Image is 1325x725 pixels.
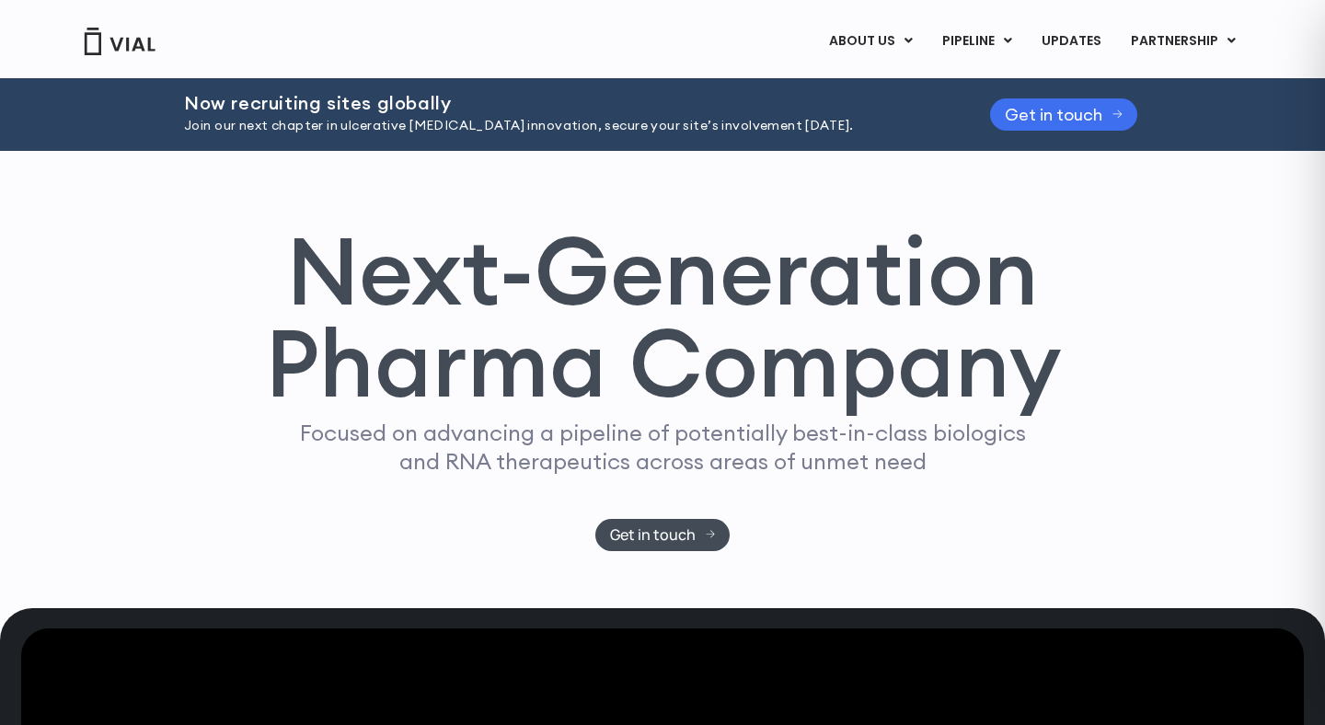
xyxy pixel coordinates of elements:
[990,98,1137,131] a: Get in touch
[264,224,1061,410] h1: Next-Generation Pharma Company
[184,116,944,136] p: Join our next chapter in ulcerative [MEDICAL_DATA] innovation, secure your site’s involvement [DA...
[814,26,927,57] a: ABOUT USMenu Toggle
[184,93,944,113] h2: Now recruiting sites globally
[1116,26,1250,57] a: PARTNERSHIPMenu Toggle
[292,419,1033,476] p: Focused on advancing a pipeline of potentially best-in-class biologics and RNA therapeutics acros...
[1005,108,1102,121] span: Get in touch
[83,28,156,55] img: Vial Logo
[610,528,696,542] span: Get in touch
[1027,26,1115,57] a: UPDATES
[595,519,731,551] a: Get in touch
[927,26,1026,57] a: PIPELINEMenu Toggle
